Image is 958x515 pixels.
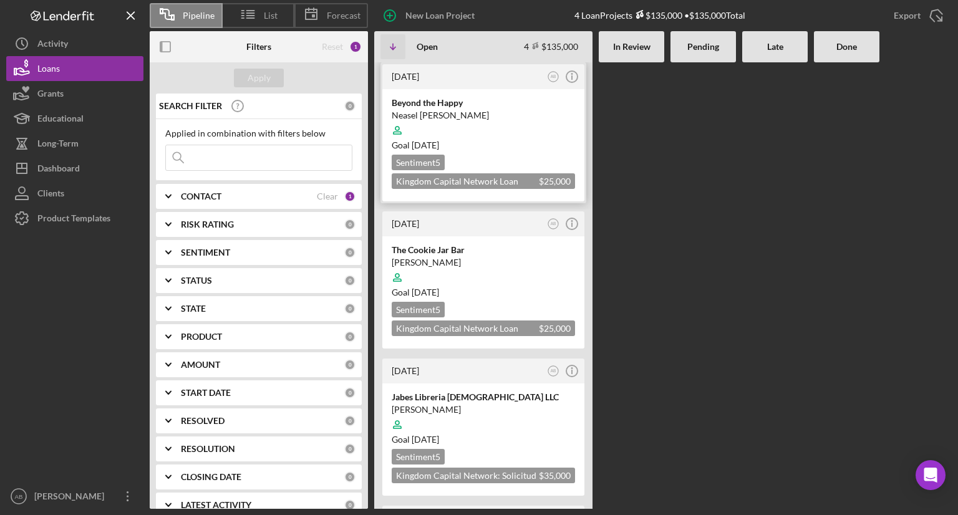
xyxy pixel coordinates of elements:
b: Open [417,42,438,52]
b: Pending [687,42,719,52]
button: Educational [6,106,143,131]
b: AMOUNT [181,360,220,370]
div: Export [894,3,921,28]
time: 08/25/2025 [412,140,439,150]
div: Sentiment 5 [392,155,445,170]
text: AB [15,493,23,500]
div: Grants [37,81,64,109]
span: $25,000 [539,176,571,186]
b: SEARCH FILTER [159,101,222,111]
div: $135,000 [632,10,682,21]
div: Product Templates [37,206,110,234]
div: 0 [344,359,356,370]
span: Goal [392,434,439,445]
div: 0 [344,415,356,426]
div: 1 [344,191,356,202]
b: In Review [613,42,651,52]
span: Forecast [327,11,360,21]
div: 0 [344,247,356,258]
div: Sentiment 5 [392,449,445,464]
button: Grants [6,81,143,106]
button: Export [881,3,952,28]
b: RESOLVED [181,416,225,426]
span: Goal [392,287,439,297]
button: Clients [6,181,143,206]
span: $35,000 [539,470,571,481]
div: [PERSON_NAME] [31,484,112,512]
div: New Loan Project [405,3,475,28]
span: Pipeline [183,11,215,21]
b: START DATE [181,388,231,398]
button: Apply [234,69,284,87]
time: 2025-08-30 20:35 [392,71,419,82]
b: STATE [181,304,206,314]
b: SENTIMENT [181,248,230,257]
a: [DATE]ABBeyond the HappyNeasel [PERSON_NAME]Goal [DATE]Sentiment5Kingdom Capital Network Loan App... [380,62,586,203]
button: AB[PERSON_NAME] [6,484,143,509]
button: AB [545,363,562,380]
a: [DATE]ABJabes Libreria [DEMOGRAPHIC_DATA] LLC[PERSON_NAME]Goal [DATE]Sentiment5Kingdom Capital Ne... [380,357,586,498]
div: Sentiment 5 [392,302,445,317]
button: AB [545,69,562,85]
div: Loans [37,56,60,84]
button: Long-Term [6,131,143,156]
div: Apply [248,69,271,87]
div: 0 [344,331,356,342]
div: The Cookie Jar Bar [392,244,575,256]
div: 0 [344,471,356,483]
button: Loans [6,56,143,81]
div: Applied in combination with filters below [165,128,352,138]
b: RISK RATING [181,219,234,229]
div: Reset [322,42,343,52]
div: Clients [37,181,64,209]
time: 09/06/2025 [412,287,439,297]
time: 08/18/2025 [412,434,439,445]
b: Filters [246,42,271,52]
b: CONTACT [181,191,221,201]
text: AB [551,368,556,373]
b: Done [836,42,857,52]
div: Activity [37,31,68,59]
div: Kingdom Capital Network: Solicitud de préstamo - Español [392,468,575,483]
text: AB [551,221,556,226]
div: 0 [344,303,356,314]
a: [DATE]ABThe Cookie Jar Bar[PERSON_NAME]Goal [DATE]Sentiment5Kingdom Capital Network Loan Applicat... [380,209,586,350]
b: PRODUCT [181,332,222,342]
b: CLOSING DATE [181,472,241,482]
text: AB [551,74,556,79]
button: Dashboard [6,156,143,181]
b: LATEST ACTIVITY [181,500,251,510]
div: [PERSON_NAME] [392,256,575,269]
div: Clear [317,191,338,201]
button: Activity [6,31,143,56]
div: 0 [344,443,356,455]
div: Kingdom Capital Network Loan Application [392,320,575,336]
div: 1 [349,41,362,53]
div: 0 [344,387,356,398]
b: STATUS [181,276,212,286]
button: AB [545,216,562,233]
div: Open Intercom Messenger [916,460,946,490]
span: Goal [392,140,439,150]
div: Long-Term [37,131,79,159]
div: 4 $135,000 [524,41,578,52]
div: Beyond the Happy [392,97,575,109]
div: 4 Loan Projects • $135,000 Total [574,10,745,21]
div: Jabes Libreria [DEMOGRAPHIC_DATA] LLC [392,391,575,403]
span: List [264,11,278,21]
time: 2025-07-07 15:24 [392,218,419,229]
div: 0 [344,100,356,112]
div: 0 [344,499,356,511]
button: Product Templates [6,206,143,231]
div: Kingdom Capital Network Loan Application [392,173,575,189]
button: New Loan Project [374,3,487,28]
div: 0 [344,275,356,286]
